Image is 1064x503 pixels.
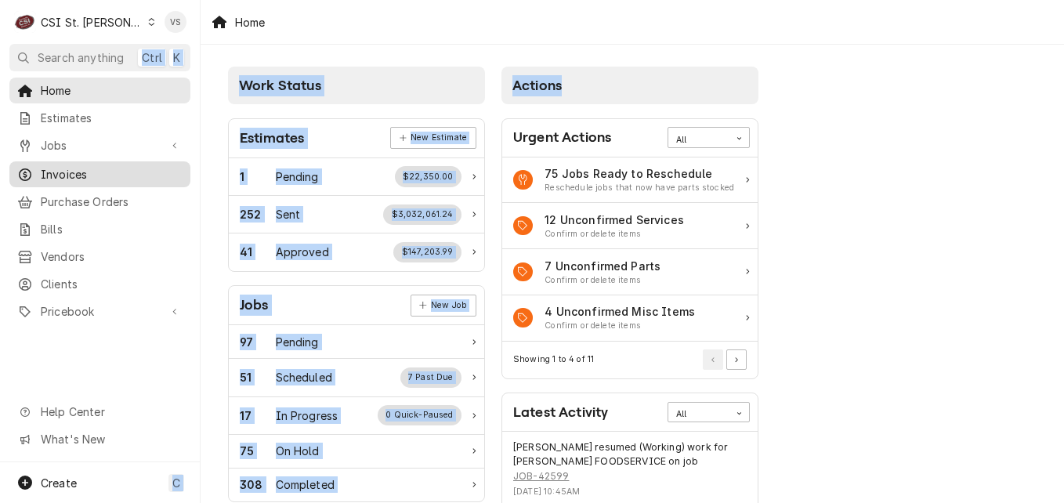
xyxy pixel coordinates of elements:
[9,399,190,425] a: Go to Help Center
[276,168,319,185] div: Work Status Title
[41,276,183,292] span: Clients
[229,158,484,271] div: Card Data
[513,469,569,483] a: JOB-42599
[240,334,276,350] div: Work Status Count
[240,369,276,385] div: Work Status Count
[229,158,484,196] a: Work Status
[229,469,484,501] a: Work Status
[228,285,485,502] div: Card: Jobs
[38,49,124,66] span: Search anything
[9,299,190,324] a: Go to Pricebook
[502,119,758,157] div: Card Header
[383,204,461,225] div: Work Status Supplemental Data
[41,14,143,31] div: CSI St. [PERSON_NAME]
[545,274,660,287] div: Action Item Suggestion
[513,402,608,423] div: Card Title
[502,249,758,295] a: Action Item
[240,295,269,316] div: Card Title
[229,325,484,501] div: Card Data
[41,194,183,210] span: Purchase Orders
[9,244,190,270] a: Vendors
[502,393,758,432] div: Card Header
[502,295,758,342] div: Action Item
[9,78,190,103] a: Home
[240,244,276,260] div: Work Status Count
[513,486,747,498] div: Event Timestamp
[378,405,461,425] div: Work Status Supplemental Data
[173,49,180,66] span: K
[229,286,484,325] div: Card Header
[41,110,183,126] span: Estimates
[41,221,183,237] span: Bills
[676,134,722,147] div: All
[9,132,190,158] a: Go to Jobs
[9,105,190,131] a: Estimates
[390,127,476,149] a: New Estimate
[9,271,190,297] a: Clients
[9,189,190,215] a: Purchase Orders
[240,206,276,223] div: Work Status Count
[502,157,758,204] a: Action Item
[41,166,183,183] span: Invoices
[142,49,162,66] span: Ctrl
[411,295,476,317] div: Card Link Button
[545,165,734,182] div: Action Item Title
[9,161,190,187] a: Invoices
[229,233,484,270] a: Work Status
[229,435,484,469] div: Work Status
[165,11,186,33] div: Vicky Stuesse's Avatar
[229,359,484,396] a: Work Status
[9,44,190,71] button: Search anythingCtrlK
[229,397,484,435] a: Work Status
[395,166,462,186] div: Work Status Supplemental Data
[240,407,276,424] div: Work Status Count
[276,334,319,350] div: Work Status Title
[14,11,36,33] div: C
[393,242,461,262] div: Work Status Supplemental Data
[400,367,462,388] div: Work Status Supplemental Data
[502,157,758,342] div: Card Data
[9,426,190,452] a: Go to What's New
[276,407,338,424] div: Work Status Title
[276,206,301,223] div: Work Status Title
[172,475,180,491] span: C
[41,248,183,265] span: Vendors
[240,128,304,149] div: Card Title
[41,431,181,447] span: What's New
[41,403,181,420] span: Help Center
[545,303,695,320] div: Action Item Title
[276,443,320,459] div: Work Status Title
[545,228,684,241] div: Action Item Suggestion
[726,349,747,370] button: Go to Next Page
[545,212,684,228] div: Action Item Title
[229,119,484,158] div: Card Header
[276,476,335,493] div: Work Status Title
[41,476,77,490] span: Create
[411,295,476,317] a: New Job
[9,216,190,242] a: Bills
[229,325,484,359] a: Work Status
[512,78,562,93] span: Actions
[545,182,734,194] div: Action Item Suggestion
[229,196,484,233] a: Work Status
[501,67,758,104] div: Card Column Header
[228,67,485,104] div: Card Column Header
[545,258,660,274] div: Action Item Title
[165,11,186,33] div: VS
[700,349,747,370] div: Pagination Controls
[668,127,750,147] div: Card Data Filter Control
[502,203,758,249] a: Action Item
[501,118,758,379] div: Card: Urgent Actions
[390,127,476,149] div: Card Link Button
[240,168,276,185] div: Work Status Count
[14,11,36,33] div: CSI St. Louis's Avatar
[41,82,183,99] span: Home
[240,476,276,493] div: Work Status Count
